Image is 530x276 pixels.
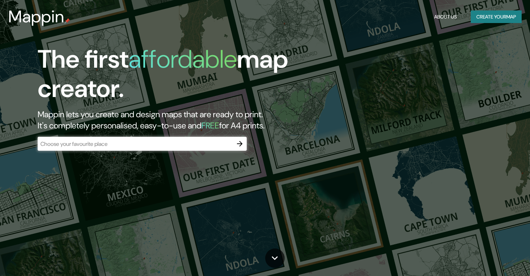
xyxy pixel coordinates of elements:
h1: The first map creator. [38,45,303,109]
h5: FREE [201,120,219,131]
h2: Mappin lets you create and design maps that are ready to print. It's completely personalised, eas... [38,109,303,131]
img: mappin-pin [64,18,70,24]
input: Choose your favourite place [38,140,233,148]
button: Create yourmap [471,10,522,23]
h1: affordable [129,43,237,75]
button: About Us [431,10,460,23]
h3: Mappin [8,7,64,27]
iframe: Help widget launcher [468,249,522,268]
